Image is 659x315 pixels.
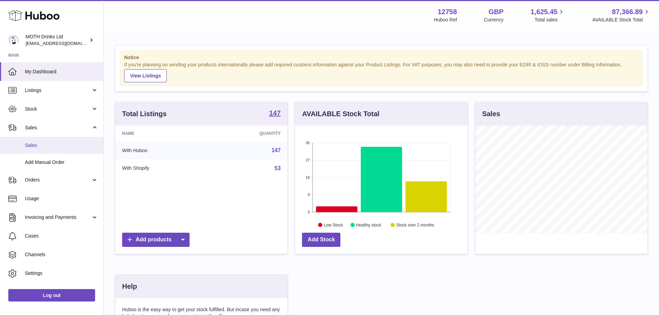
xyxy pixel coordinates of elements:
[122,282,137,291] h3: Help
[25,214,91,221] span: Invoicing and Payments
[25,124,91,131] span: Sales
[208,126,288,141] th: Quantity
[531,7,566,23] a: 1,625.45 Total sales
[434,17,457,23] div: Huboo Ref
[269,110,281,118] a: 147
[531,7,558,17] span: 1,625.45
[124,54,639,61] strong: Notice
[272,147,281,153] a: 147
[122,109,167,119] h3: Total Listings
[115,126,208,141] th: Name
[592,17,651,23] span: AVAILABLE Stock Total
[124,62,639,82] div: If you're planning on sending your products internationally please add required customs informati...
[302,233,340,247] a: Add Stock
[25,106,91,112] span: Stock
[115,141,208,159] td: With Huboo
[8,289,95,302] a: Log out
[484,17,504,23] div: Currency
[275,165,281,171] a: 53
[308,210,310,214] text: 0
[488,7,503,17] strong: GBP
[306,141,310,145] text: 36
[26,34,88,47] div: MOTH Drinks Ltd
[25,68,98,75] span: My Dashboard
[25,270,98,277] span: Settings
[269,110,281,117] strong: 147
[25,251,98,258] span: Channels
[25,142,98,149] span: Sales
[534,17,565,23] span: Total sales
[8,35,19,45] img: internalAdmin-12758@internal.huboo.com
[306,158,310,162] text: 27
[438,7,457,17] strong: 12758
[122,233,190,247] a: Add products
[25,87,91,94] span: Listings
[592,7,651,23] a: 87,366.89 AVAILABLE Stock Total
[324,222,343,227] text: Low Stock
[308,193,310,197] text: 9
[25,177,91,183] span: Orders
[482,109,500,119] h3: Sales
[306,175,310,179] text: 18
[356,222,382,227] text: Healthy stock
[26,40,102,46] span: [EMAIL_ADDRESS][DOMAIN_NAME]
[25,159,98,166] span: Add Manual Order
[302,109,379,119] h3: AVAILABLE Stock Total
[115,159,208,177] td: With Shopify
[396,222,434,227] text: Stock over 2 months
[612,7,643,17] span: 87,366.89
[124,69,167,82] a: View Listings
[25,195,98,202] span: Usage
[25,233,98,239] span: Cases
